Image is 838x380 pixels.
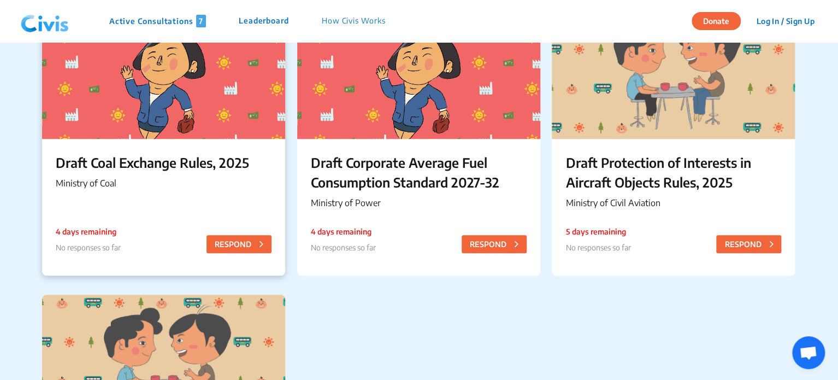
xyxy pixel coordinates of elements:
p: 5 days remaining [565,226,630,237]
button: Donate [692,12,741,30]
button: Log In / Sign Up [749,13,822,30]
p: How Civis Works [322,15,386,27]
p: Draft Protection of Interests in Aircraft Objects Rules, 2025 [565,153,781,192]
span: No responses so far [56,243,121,252]
span: No responses so far [311,243,376,252]
p: Active Consultations [109,15,206,27]
button: RESPOND [462,235,527,253]
p: 4 days remaining [311,226,376,237]
p: Draft Coal Exchange Rules, 2025 [56,153,272,172]
span: 7 [196,15,206,27]
a: Donate [692,15,749,26]
button: RESPOND [716,235,781,253]
p: Ministry of Power [311,196,527,209]
p: 4 days remaining [56,226,121,237]
p: Draft Corporate Average Fuel Consumption Standard 2027-32 [311,153,527,192]
p: Ministry of Coal [56,177,272,190]
a: Draft Coal Exchange Rules, 2025Ministry of Coal4 days remaining No responses so farRESPOND [42,2,285,276]
p: Ministry of Civil Aviation [565,196,781,209]
span: No responses so far [565,243,630,252]
button: RESPOND [206,235,272,253]
div: Open chat [792,336,825,369]
img: navlogo.png [16,5,73,38]
p: Leaderboard [239,15,289,27]
a: Draft Protection of Interests in Aircraft Objects Rules, 2025Ministry of Civil Aviation5 days rem... [552,2,795,276]
a: Draft Corporate Average Fuel Consumption Standard 2027-32Ministry of Power4 days remaining No res... [297,2,540,276]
